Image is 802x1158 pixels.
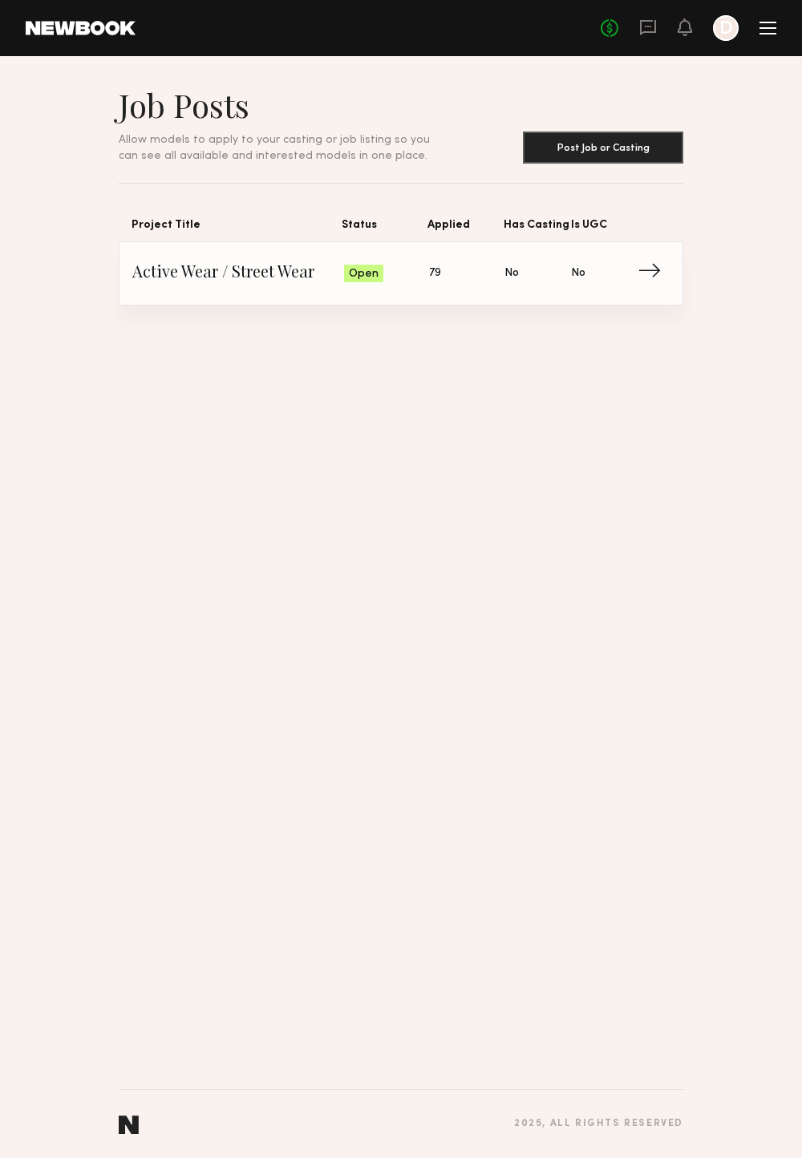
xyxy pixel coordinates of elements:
span: Applied [427,216,504,241]
span: → [638,261,670,285]
span: Open [349,266,379,282]
span: Project Title [132,216,342,241]
span: No [504,265,519,282]
span: Has Casting [504,216,570,241]
a: D [713,15,739,41]
span: Allow models to apply to your casting or job listing so you can see all available and interested ... [119,135,430,161]
div: 2025 , all rights reserved [514,1119,683,1129]
a: Active Wear / Street WearOpen79NoNo→ [132,242,670,305]
span: Is UGC [571,216,638,241]
span: Status [342,216,427,241]
span: Active Wear / Street Wear [132,261,344,285]
h1: Job Posts [119,85,439,125]
button: Post Job or Casting [523,132,683,164]
span: No [571,265,585,282]
span: 79 [429,265,441,282]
